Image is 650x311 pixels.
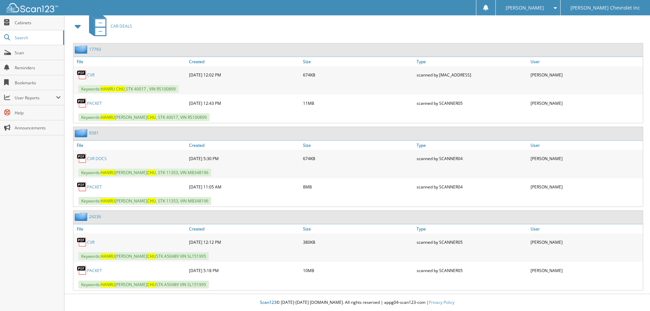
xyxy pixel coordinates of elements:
[301,141,415,150] a: Size
[529,235,643,249] div: [PERSON_NAME]
[415,57,529,66] a: Type
[301,264,415,277] div: 10MB
[87,100,102,106] a: PACKET
[301,180,415,194] div: 8MB
[187,264,301,277] div: [DATE] 5:18 PM
[260,299,276,305] span: Scan123
[529,180,643,194] div: [PERSON_NAME]
[87,72,95,78] a: CVR
[415,152,529,165] div: scanned by SCANNER04
[301,152,415,165] div: 674KB
[87,156,107,161] a: CVR DOCS
[415,235,529,249] div: scanned by SCANNER05
[77,70,87,80] img: PDF.png
[73,141,187,150] a: File
[187,224,301,234] a: Created
[111,23,132,29] span: CAR DEALS
[187,141,301,150] a: Created
[570,6,640,10] span: [PERSON_NAME] Chevrolet Inc
[101,86,115,92] span: HANRU
[15,65,61,71] span: Reminders
[89,214,101,220] a: 24236
[101,253,115,259] span: HANRU
[187,57,301,66] a: Created
[7,3,58,12] img: scan123-logo-white.svg
[101,282,115,287] span: HANRU
[616,278,650,311] iframe: Chat Widget
[77,153,87,164] img: PDF.png
[529,224,643,234] a: User
[415,68,529,82] div: scanned by [MAC_ADDRESS]
[64,294,650,311] div: © [DATE]-[DATE] [DOMAIN_NAME]. All rights reserved | appg04-scan123-com |
[187,180,301,194] div: [DATE] 11:05 AM
[89,46,101,52] a: 17793
[15,20,61,26] span: Cabinets
[87,268,102,273] a: PACKET
[101,114,115,120] span: HANRU
[301,235,415,249] div: 380KB
[15,35,60,41] span: Search
[101,170,115,175] span: HANRU
[187,96,301,110] div: [DATE] 12:43 PM
[506,6,544,10] span: [PERSON_NAME]
[147,253,156,259] span: CHU
[301,57,415,66] a: Size
[78,252,209,260] span: Keywords: [PERSON_NAME] STK A50489 VIN SL151995
[101,198,115,204] span: HANRU
[15,110,61,116] span: Help
[116,86,125,92] span: CHU
[15,50,61,56] span: Scan
[415,264,529,277] div: scanned by SCANNER05
[73,224,187,234] a: File
[147,282,156,287] span: CHU
[187,235,301,249] div: [DATE] 12:12 PM
[187,68,301,82] div: [DATE] 12:02 PM
[78,113,210,121] span: Keywords: [PERSON_NAME] , STK 40017, VIN RS100899
[301,224,415,234] a: Size
[77,182,87,192] img: PDF.png
[147,170,156,175] span: CHU
[15,125,61,131] span: Announcements
[77,265,87,275] img: PDF.png
[77,237,87,247] img: PDF.png
[529,264,643,277] div: [PERSON_NAME]
[75,129,89,137] img: folder2.png
[78,85,178,93] span: Keywords: ,STK 40017 , VIN RS100899
[78,197,211,205] span: Keywords: [PERSON_NAME] , STK 11353, VIN MB348196
[529,68,643,82] div: [PERSON_NAME]
[529,57,643,66] a: User
[301,96,415,110] div: 11MB
[78,281,209,288] span: Keywords: [PERSON_NAME] STK A50489 VIN SL151995
[75,212,89,221] img: folder2.png
[415,224,529,234] a: Type
[529,141,643,150] a: User
[529,96,643,110] div: [PERSON_NAME]
[87,239,95,245] a: CVR
[529,152,643,165] div: [PERSON_NAME]
[85,13,132,40] a: CAR DEALS
[415,141,529,150] a: Type
[77,98,87,108] img: PDF.png
[147,114,156,120] span: CHU
[15,80,61,86] span: Bookmarks
[78,169,211,176] span: Keywords: [PERSON_NAME] , STK 11353, VIN MB348196
[89,130,99,136] a: 9391
[75,45,89,54] img: folder2.png
[15,95,56,101] span: User Reports
[187,152,301,165] div: [DATE] 5:30 PM
[87,184,102,190] a: PACKET
[301,68,415,82] div: 674KB
[73,57,187,66] a: File
[429,299,454,305] a: Privacy Policy
[147,198,156,204] span: CHU
[415,180,529,194] div: scanned by SCANNER04
[415,96,529,110] div: scanned by SCANNER05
